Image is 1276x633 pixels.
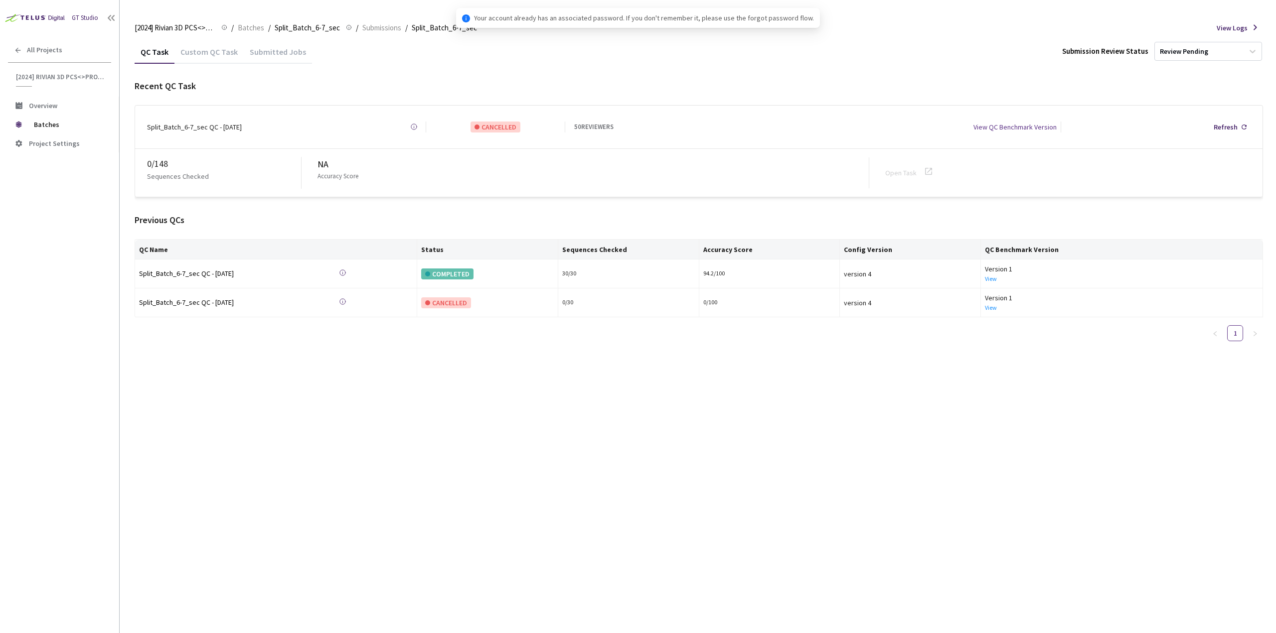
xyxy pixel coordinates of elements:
th: Config Version [840,240,981,259]
th: QC Name [135,240,417,259]
span: Split_Batch_6-7_sec [275,22,340,34]
li: / [231,22,234,34]
div: Refresh [1214,122,1238,132]
div: version 4 [844,268,976,279]
span: info-circle [462,14,470,22]
div: Custom QC Task [174,47,244,64]
span: View Logs [1217,22,1248,33]
span: [2024] Rivian 3D PCS<>Production [135,22,215,34]
span: Batches [34,115,102,134]
div: 50 REVIEWERS [574,122,614,132]
div: View QC Benchmark Version [973,122,1057,132]
div: Review Pending [1160,47,1208,56]
a: Split_Batch_6-7_sec QC - [DATE] [139,268,279,279]
span: Batches [238,22,264,34]
div: 30 / 30 [562,269,695,278]
a: Batches [236,22,266,33]
li: / [356,22,358,34]
span: right [1252,331,1258,337]
th: Status [417,240,558,259]
div: 0 / 30 [562,298,695,307]
p: Sequences Checked [147,171,209,182]
div: Recent QC Task [135,79,1263,93]
th: QC Benchmark Version [981,240,1263,259]
li: 1 [1227,325,1243,341]
span: Split_Batch_6-7_sec [412,22,477,34]
span: Project Settings [29,139,80,148]
button: right [1247,325,1263,341]
div: GT Studio [72,13,98,23]
div: NA [318,157,869,171]
div: Submission Review Status [1062,45,1148,57]
span: [2024] Rivian 3D PCS<>Production [16,73,105,81]
div: Split_Batch_6-7_sec QC - [DATE] [139,297,279,308]
div: Split_Batch_6-7_sec QC - [DATE] [147,122,242,132]
span: left [1212,331,1218,337]
a: 1 [1228,326,1243,341]
div: Submitted Jobs [244,47,312,64]
a: Open Task [885,168,917,177]
button: left [1207,325,1223,341]
div: Version 1 [985,263,1259,274]
li: / [405,22,408,34]
span: Your account already has an associated password. If you don't remember it, please use the forgot ... [474,12,814,23]
div: Split_Batch_6-7_sec QC - [DATE] [139,268,279,279]
div: 94.2/100 [703,269,836,278]
p: Accuracy Score [318,171,358,181]
div: 0/100 [703,298,836,307]
span: All Projects [27,46,62,54]
div: CANCELLED [471,122,520,132]
div: version 4 [844,297,976,308]
span: Overview [29,101,57,110]
a: View [985,304,997,311]
a: Submissions [360,22,403,33]
li: / [268,22,271,34]
a: View [985,275,997,282]
span: Submissions [362,22,401,34]
th: Sequences Checked [558,240,699,259]
div: Version 1 [985,292,1259,303]
div: Previous QCs [135,213,1263,227]
div: COMPLETED [421,268,474,279]
div: CANCELLED [421,297,471,308]
li: Previous Page [1207,325,1223,341]
div: QC Task [135,47,174,64]
div: 0 / 148 [147,157,301,171]
th: Accuracy Score [699,240,840,259]
li: Next Page [1247,325,1263,341]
